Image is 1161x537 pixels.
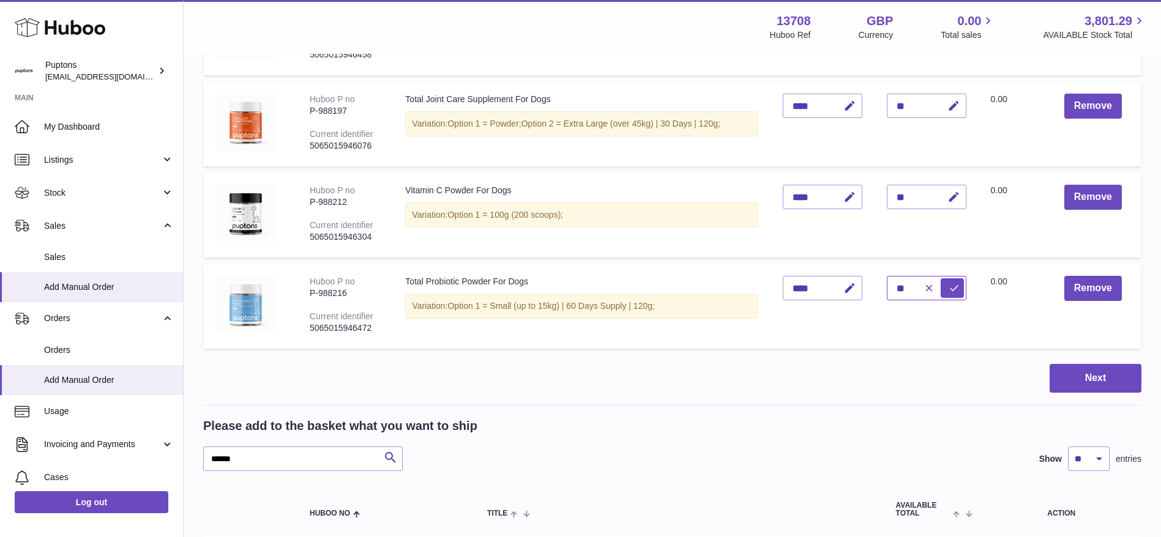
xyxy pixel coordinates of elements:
button: Remove [1064,276,1122,301]
td: Total Probiotic Powder For Dogs [393,264,770,349]
span: 0.00 [958,13,982,29]
span: Option 1 = 100g (200 scoops); [447,210,563,220]
label: Show [1039,453,1062,465]
button: Remove [1064,185,1122,210]
span: Usage [44,406,174,417]
strong: GBP [867,13,893,29]
span: Orders [44,313,161,324]
span: 3,801.29 [1084,13,1132,29]
td: Vitamin C Powder For Dogs [393,172,770,257]
span: Listings [44,154,161,166]
span: Huboo no [310,509,350,517]
div: Variation: [405,111,758,136]
span: 0.00 [991,185,1007,195]
span: AVAILABLE Total [896,502,950,517]
div: Current identifier [310,129,373,139]
div: Current identifier [310,311,373,321]
td: Total Joint Care Supplement For Dogs [393,81,770,166]
span: Sales [44,220,161,232]
div: Huboo P no [310,185,355,195]
div: Currency [859,29,894,41]
span: Invoicing and Payments [44,439,161,450]
span: Stock [44,187,161,199]
div: Variation: [405,294,758,319]
span: Title [487,509,507,517]
img: Total Joint Care Supplement For Dogs [215,94,277,151]
a: Log out [15,491,168,513]
span: Add Manual Order [44,281,174,293]
div: Huboo P no [310,94,355,104]
th: Action [982,489,1141,530]
div: 5065015946472 [310,322,381,334]
span: Total sales [941,29,995,41]
div: 5065015946304 [310,231,381,243]
div: Current identifier [310,220,373,230]
h2: Please add to the basket what you want to ship [203,418,477,434]
div: Huboo Ref [770,29,811,41]
span: Orders [44,344,174,356]
div: P-988212 [310,196,381,208]
span: 0.00 [991,94,1007,104]
div: Puptons [45,59,155,83]
strong: 13708 [777,13,811,29]
img: Total Probiotic Powder For Dogs [215,276,277,333]
button: Remove [1064,94,1122,119]
button: Next [1050,364,1141,393]
span: My Dashboard [44,121,174,133]
span: Add Manual Order [44,374,174,386]
span: Sales [44,251,174,263]
span: entries [1116,453,1141,465]
div: P-988197 [310,105,381,117]
img: internalAdmin-13708@internal.huboo.com [15,62,33,80]
span: [EMAIL_ADDRESS][DOMAIN_NAME] [45,72,180,81]
span: Option 1 = Powder; [447,119,521,128]
a: 3,801.29 AVAILABLE Stock Total [1043,13,1146,41]
div: 5065015946076 [310,140,381,152]
div: P-988216 [310,287,381,299]
div: Variation: [405,202,758,228]
div: Huboo P no [310,276,355,286]
img: Vitamin C Powder For Dogs [215,185,277,242]
span: AVAILABLE Stock Total [1043,29,1146,41]
div: 5065015946458 [310,49,381,61]
span: Option 1 = Small (up to 15kg) | 60 Days Supply | 120g; [447,301,654,311]
a: 0.00 Total sales [941,13,995,41]
span: Option 2 = Extra Large (over 45kg) | 30 Days | 120g; [521,119,720,128]
span: Cases [44,472,174,483]
span: 0.00 [991,276,1007,286]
